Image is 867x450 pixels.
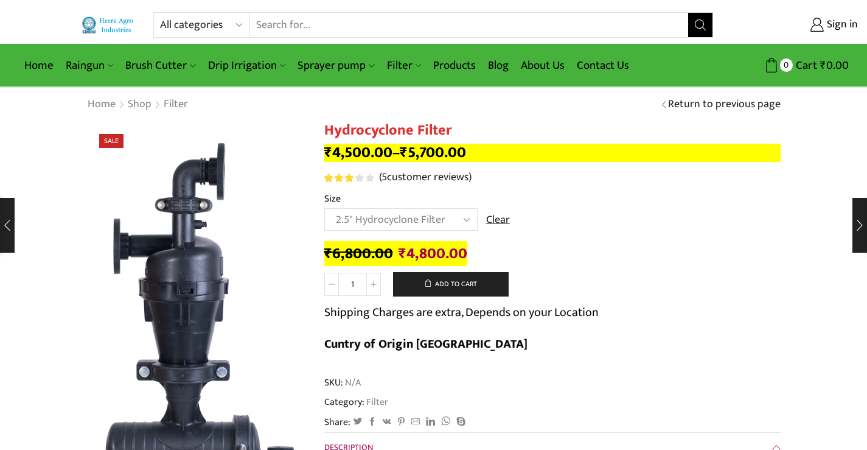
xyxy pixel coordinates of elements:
p: Shipping Charges are extra, Depends on your Location [324,303,599,322]
a: Filter [381,51,427,80]
input: Search for... [250,13,689,37]
label: Size [324,192,341,206]
a: About Us [515,51,571,80]
nav: Breadcrumb [87,97,189,113]
span: ₹ [820,56,826,75]
span: ₹ [400,140,408,165]
a: Drip Irrigation [202,51,291,80]
a: 0 Cart ₹0.00 [725,54,849,77]
a: Return to previous page [668,97,781,113]
a: Filter [163,97,189,113]
a: Clear options [486,213,510,228]
bdi: 0.00 [820,56,849,75]
span: Share: [324,415,350,429]
bdi: 4,500.00 [324,140,392,165]
div: Rated 3.20 out of 5 [324,174,374,182]
span: 0 [780,58,793,71]
bdi: 6,800.00 [324,241,393,266]
a: Sign in [731,14,858,36]
span: ₹ [399,241,406,266]
button: Add to cart [393,272,509,297]
a: Shop [127,97,152,113]
a: Home [18,51,60,80]
span: SKU: [324,376,781,390]
a: Blog [482,51,515,80]
a: Home [87,97,116,113]
span: Rated out of 5 based on customer ratings [324,174,356,182]
a: Contact Us [571,51,635,80]
bdi: 4,800.00 [399,241,467,266]
b: Cuntry of Origin [GEOGRAPHIC_DATA] [324,334,528,354]
a: Sprayer pump [291,51,380,80]
span: Sign in [824,17,858,33]
span: ₹ [324,140,332,165]
span: N/A [343,376,361,390]
span: 5 [324,174,376,182]
a: (5customer reviews) [379,170,472,186]
a: Brush Cutter [119,51,201,80]
p: – [324,144,781,162]
bdi: 5,700.00 [400,140,466,165]
span: Category: [324,395,388,409]
a: Products [427,51,482,80]
h1: Hydrocyclone Filter [324,122,781,139]
a: Filter [364,394,388,410]
span: ₹ [324,241,332,266]
a: Raingun [60,51,119,80]
span: Cart [793,57,817,74]
span: 5 [381,168,387,186]
button: Search button [688,13,712,37]
input: Product quantity [339,273,366,296]
span: Sale [99,134,124,148]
